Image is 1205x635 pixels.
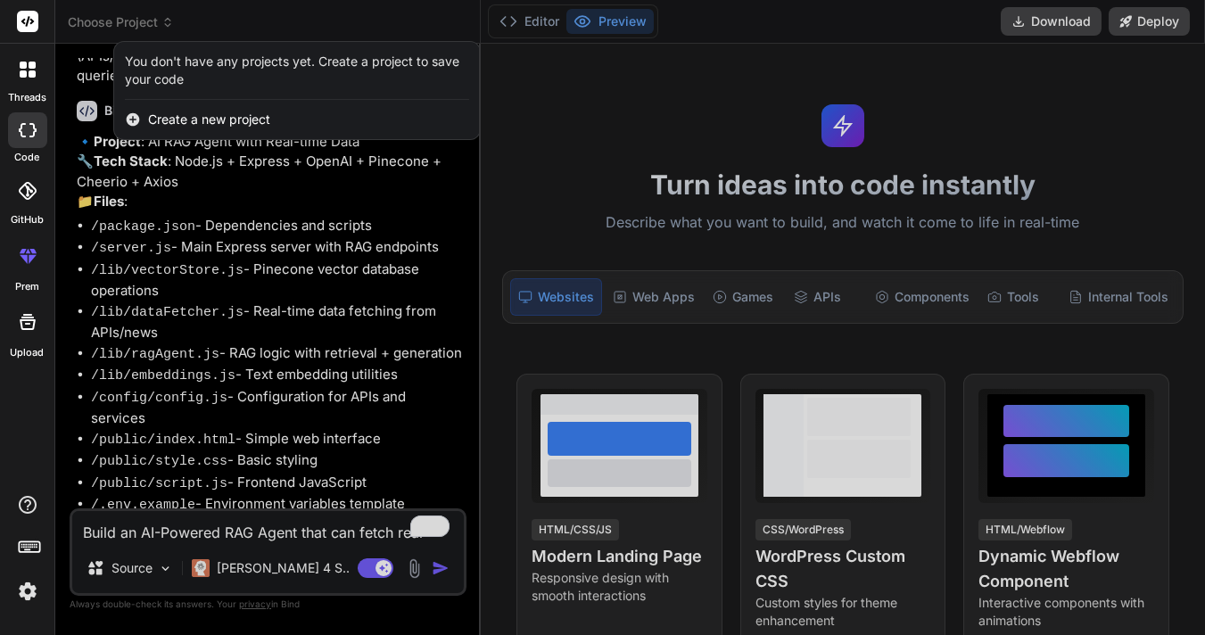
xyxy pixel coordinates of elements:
label: Upload [11,345,45,360]
img: settings [12,576,43,606]
div: You don't have any projects yet. Create a project to save your code [125,53,469,88]
label: code [15,150,40,165]
span: Create a new project [148,111,270,128]
label: prem [15,279,39,294]
label: threads [8,90,46,105]
label: GitHub [11,212,44,227]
